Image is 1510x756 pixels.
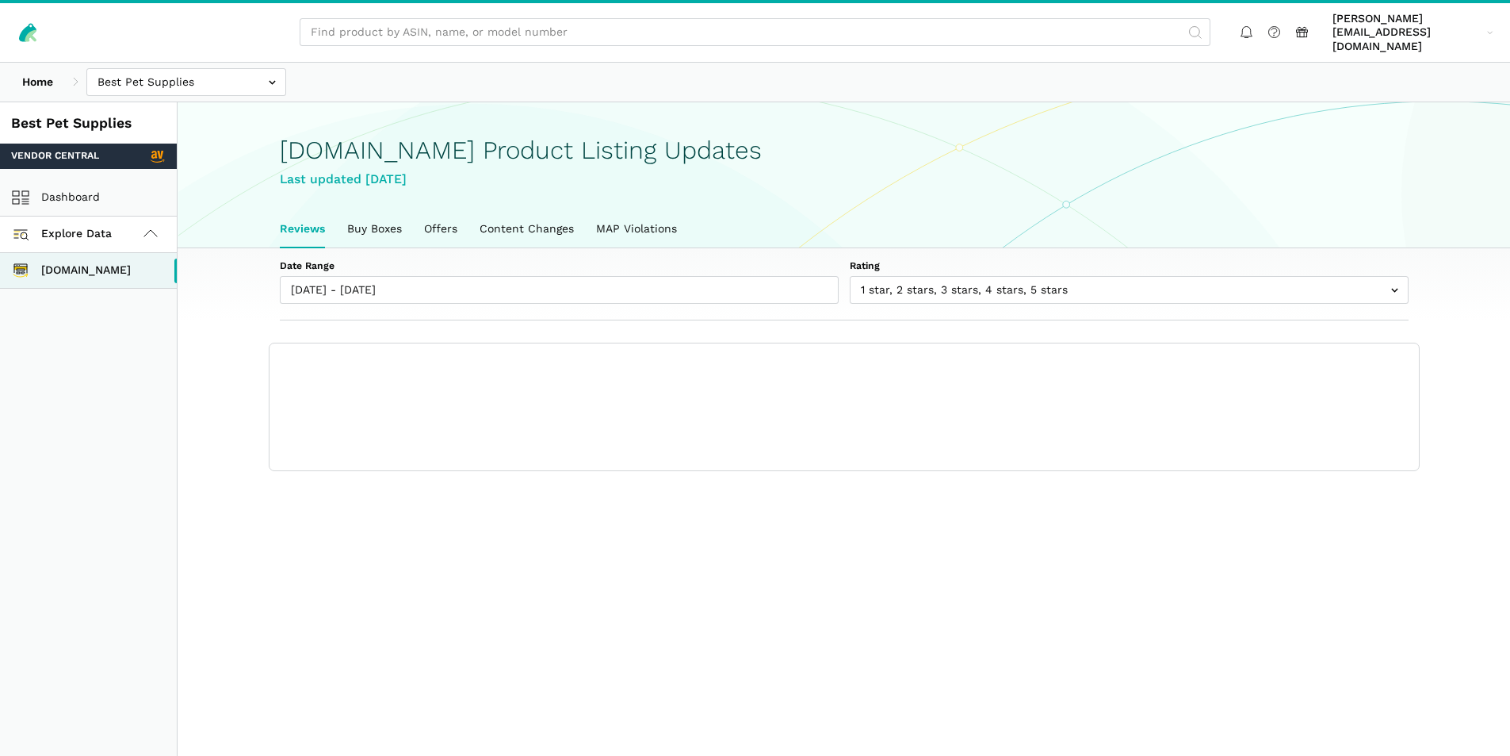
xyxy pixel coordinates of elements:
a: Content Changes [468,211,585,248]
a: [PERSON_NAME][EMAIL_ADDRESS][DOMAIN_NAME] [1327,9,1499,56]
a: Home [11,68,64,96]
label: Rating [850,259,1409,274]
span: Vendor Central [11,149,99,163]
input: 1 star, 2 stars, 3 stars, 4 stars, 5 stars [850,276,1409,304]
a: Buy Boxes [336,211,413,248]
a: Offers [413,211,468,248]
label: Date Range [280,259,839,274]
a: MAP Violations [585,211,688,248]
a: Reviews [269,211,336,248]
span: [PERSON_NAME][EMAIL_ADDRESS][DOMAIN_NAME] [1332,12,1481,54]
h1: [DOMAIN_NAME] Product Listing Updates [280,136,1409,164]
span: Explore Data [17,224,112,244]
input: Best Pet Supplies [86,68,286,96]
input: Find product by ASIN, name, or model number [300,18,1210,46]
div: Last updated [DATE] [280,170,1409,190]
div: Best Pet Supplies [11,113,166,133]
